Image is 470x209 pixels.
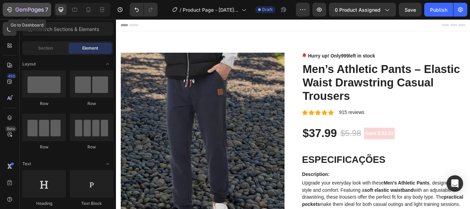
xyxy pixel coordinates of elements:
span: Draft [262,7,273,13]
p: Hurry up! Only left in stock [224,39,302,47]
div: Heading [22,200,66,207]
span: / [180,6,181,13]
div: Publish [430,6,447,13]
span: ESPECIFICAÇÕES [217,157,314,170]
div: Text Block [70,200,113,207]
strong: soft elastic waistband [290,196,347,202]
p: 7 [45,6,48,14]
button: 7 [3,3,51,17]
span: Text [22,161,31,167]
div: Row [70,101,113,107]
div: Row [22,144,66,150]
button: Publish [424,3,453,17]
div: Row [22,101,66,107]
span: Element [82,45,98,51]
div: $5.98 [261,125,286,141]
div: $37.99 [217,125,258,142]
strong: Description: [217,178,249,184]
div: Open Intercom Messenger [447,175,463,192]
button: 0 product assigned [329,3,396,17]
span: Save [405,7,416,13]
span: 0 product assigned [335,6,381,13]
div: Undo/Redo [130,3,158,17]
iframe: Design area [116,19,470,209]
span: Product Page - [DATE] 12:31:37 [183,6,239,13]
span: 999 [262,40,271,46]
h2: Men’s Athletic Pants – Elastic Waist Drawstring Casual Trousers [217,50,408,98]
div: 450 [7,73,17,79]
div: Beta [5,126,17,132]
span: Layout [22,61,36,67]
p: 915 reviews [260,105,289,113]
span: Toggle open [102,158,113,169]
input: Search Sections & Elements [22,22,113,36]
div: Row [70,144,113,150]
span: Toggle open [102,59,113,70]
button: Save [399,3,421,17]
strong: Men’s Athletic Pants [312,188,365,194]
span: Section [38,45,53,51]
pre: Save $-32.01 [289,126,325,140]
